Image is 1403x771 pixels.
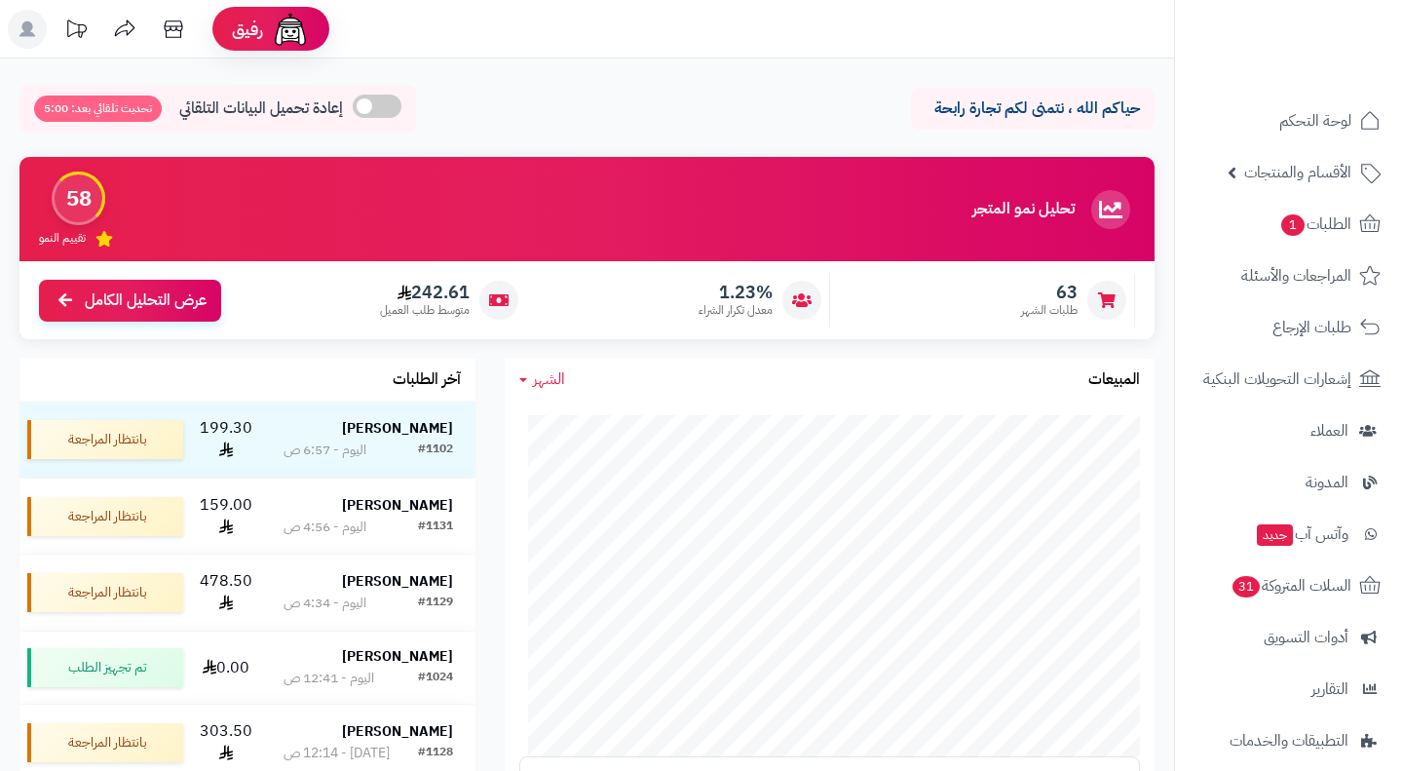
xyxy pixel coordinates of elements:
[1257,524,1293,546] span: جديد
[191,479,261,555] td: 159.00
[342,571,453,592] strong: [PERSON_NAME]
[393,371,461,389] h3: آخر الطلبات
[972,201,1075,218] h3: تحليل نمو المتجر
[284,669,374,688] div: اليوم - 12:41 ص
[342,495,453,516] strong: [PERSON_NAME]
[1021,282,1078,303] span: 63
[1187,511,1391,558] a: وآتس آبجديد
[1187,614,1391,661] a: أدوات التسويق
[1088,371,1140,389] h3: المبيعات
[380,302,470,319] span: متوسط طلب العميل
[1187,97,1391,144] a: لوحة التحكم
[27,497,183,536] div: بانتظار المراجعة
[232,18,263,41] span: رفيق
[1187,356,1391,403] a: إشعارات التحويلات البنكية
[1241,262,1351,289] span: المراجعات والأسئلة
[27,573,183,612] div: بانتظار المراجعة
[699,302,773,319] span: معدل تكرار الشراء
[1272,314,1351,341] span: طلبات الإرجاع
[1255,520,1348,548] span: وآتس آب
[1244,159,1351,186] span: الأقسام والمنتجات
[284,441,366,460] div: اليوم - 6:57 ص
[699,282,773,303] span: 1.23%
[1270,55,1384,96] img: logo-2.png
[1311,675,1348,703] span: التقارير
[418,594,453,613] div: #1129
[1187,304,1391,351] a: طلبات الإرجاع
[418,669,453,688] div: #1024
[342,418,453,439] strong: [PERSON_NAME]
[1187,407,1391,454] a: العملاء
[342,646,453,667] strong: [PERSON_NAME]
[1230,727,1348,754] span: التطبيقات والخدمات
[418,744,453,763] div: #1128
[27,420,183,459] div: بانتظار المراجعة
[271,10,310,49] img: ai-face.png
[1310,417,1348,444] span: العملاء
[39,230,86,247] span: تقييم النمو
[179,97,343,120] span: إعادة تحميل البيانات التلقائي
[284,594,366,613] div: اليوم - 4:34 ص
[34,96,162,122] span: تحديث تلقائي بعد: 5:00
[533,367,565,391] span: الشهر
[926,97,1140,120] p: حياكم الله ، نتمنى لكم تجارة رابحة
[342,721,453,742] strong: [PERSON_NAME]
[1187,459,1391,506] a: المدونة
[1021,302,1078,319] span: طلبات الشهر
[1187,252,1391,299] a: المراجعات والأسئلة
[85,289,207,312] span: عرض التحليل الكامل
[1187,201,1391,248] a: الطلبات1
[1279,211,1351,238] span: الطلبات
[284,518,366,537] div: اليوم - 4:56 ص
[1264,624,1348,651] span: أدوات التسويق
[39,280,221,322] a: عرض التحليل الكامل
[27,648,183,687] div: تم تجهيز الطلب
[1281,214,1305,236] span: 1
[1306,469,1348,496] span: المدونة
[27,723,183,762] div: بانتظار المراجعة
[1187,562,1391,609] a: السلات المتروكة31
[1203,366,1351,393] span: إشعارات التحويلات البنكية
[1187,717,1391,764] a: التطبيقات والخدمات
[284,744,390,763] div: [DATE] - 12:14 ص
[418,518,453,537] div: #1131
[1232,576,1260,598] span: 31
[380,282,470,303] span: 242.61
[1231,572,1351,599] span: السلات المتروكة
[52,10,100,54] a: تحديثات المنصة
[1279,107,1351,135] span: لوحة التحكم
[191,402,261,478] td: 199.30
[1187,666,1391,713] a: التقارير
[418,441,453,460] div: #1102
[191,555,261,631] td: 478.50
[519,368,565,391] a: الشهر
[191,632,261,704] td: 0.00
